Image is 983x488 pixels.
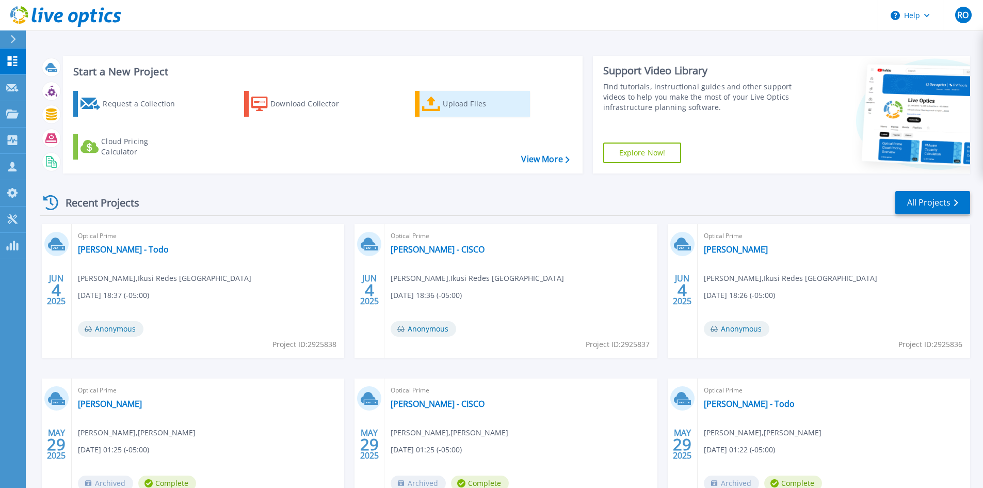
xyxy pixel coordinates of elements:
span: [PERSON_NAME] , Ikusi Redes [GEOGRAPHIC_DATA] [391,273,564,284]
div: JUN 2025 [360,271,379,309]
span: [DATE] 18:37 (-05:00) [78,290,149,301]
a: [PERSON_NAME] - CISCO [391,244,485,255]
span: 29 [360,440,379,449]
span: Project ID: 2925836 [898,339,962,350]
span: Optical Prime [704,385,964,396]
span: Project ID: 2925838 [272,339,336,350]
span: 29 [47,440,66,449]
a: Explore Now! [603,143,682,163]
div: Find tutorials, instructional guides and other support videos to help you make the most of your L... [603,82,796,113]
a: Download Collector [244,91,359,117]
span: Optical Prime [78,230,338,242]
span: Optical Prime [704,230,964,242]
div: MAY 2025 [360,426,379,463]
a: View More [521,154,569,164]
span: Optical Prime [78,385,338,396]
a: Cloud Pricing Calculator [73,134,188,160]
span: [PERSON_NAME] , Ikusi Redes [GEOGRAPHIC_DATA] [78,273,251,284]
a: [PERSON_NAME] - Todo [704,399,795,409]
span: [DATE] 18:36 (-05:00) [391,290,462,301]
span: [DATE] 01:25 (-05:00) [391,444,462,455]
div: Cloud Pricing Calculator [101,136,184,157]
a: All Projects [895,191,970,214]
div: MAY 2025 [46,426,66,463]
a: [PERSON_NAME] [78,399,142,409]
span: [DATE] 01:22 (-05:00) [704,444,775,455]
span: 4 [365,286,374,294]
div: MAY 2025 [672,426,692,463]
span: Project ID: 2925837 [586,339,650,350]
a: [PERSON_NAME] - CISCO [391,399,485,409]
span: 4 [678,286,687,294]
span: RO [957,11,969,19]
span: 29 [673,440,691,449]
span: Optical Prime [391,385,651,396]
span: [PERSON_NAME] , Ikusi Redes [GEOGRAPHIC_DATA] [704,273,877,284]
a: Request a Collection [73,91,188,117]
span: [DATE] 01:25 (-05:00) [78,444,149,455]
div: Request a Collection [103,93,185,114]
a: Upload Files [415,91,530,117]
div: Support Video Library [603,64,796,77]
span: 4 [52,286,61,294]
span: Anonymous [391,321,456,337]
span: [PERSON_NAME] , [PERSON_NAME] [391,427,508,438]
a: [PERSON_NAME] [704,244,768,255]
div: Download Collector [270,93,353,114]
h3: Start a New Project [73,66,569,77]
div: JUN 2025 [672,271,692,309]
div: Upload Files [443,93,525,114]
span: [DATE] 18:26 (-05:00) [704,290,775,301]
span: [PERSON_NAME] , [PERSON_NAME] [704,427,821,438]
a: [PERSON_NAME] - Todo [78,244,169,255]
div: JUN 2025 [46,271,66,309]
span: Anonymous [78,321,143,337]
div: Recent Projects [40,190,153,215]
span: Optical Prime [391,230,651,242]
span: [PERSON_NAME] , [PERSON_NAME] [78,427,196,438]
span: Anonymous [704,321,769,337]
